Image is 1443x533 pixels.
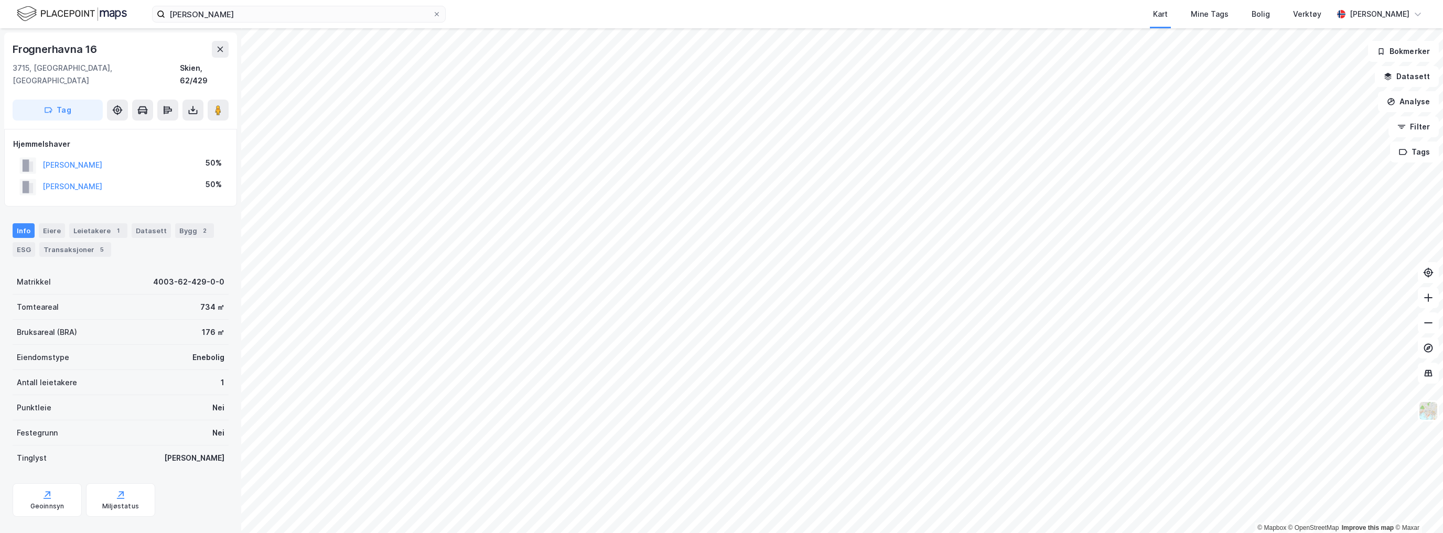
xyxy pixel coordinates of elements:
div: [PERSON_NAME] [164,452,224,464]
div: Frognerhavna 16 [13,41,99,58]
div: Leietakere [69,223,127,238]
a: OpenStreetMap [1288,524,1339,531]
div: 176 ㎡ [202,326,224,339]
div: Bruksareal (BRA) [17,326,77,339]
div: 1 [113,225,123,236]
div: 50% [206,157,222,169]
div: Eiendomstype [17,351,69,364]
button: Filter [1388,116,1439,137]
div: Skien, 62/429 [180,62,229,87]
div: 4003-62-429-0-0 [153,276,224,288]
div: Eiere [39,223,65,238]
button: Datasett [1375,66,1439,87]
div: 2 [199,225,210,236]
img: Z [1418,401,1438,421]
a: Mapbox [1257,524,1286,531]
div: Bygg [175,223,214,238]
div: Matrikkel [17,276,51,288]
div: Punktleie [17,401,51,414]
div: Transaksjoner [39,242,111,257]
div: [PERSON_NAME] [1350,8,1409,20]
div: Enebolig [192,351,224,364]
button: Analyse [1378,91,1439,112]
div: Bolig [1252,8,1270,20]
div: ESG [13,242,35,257]
div: 5 [96,244,107,255]
div: Kontrollprogram for chat [1391,483,1443,533]
div: Festegrunn [17,427,58,439]
div: 734 ㎡ [200,301,224,313]
div: Hjemmelshaver [13,138,228,150]
div: Miljøstatus [102,502,139,510]
a: Improve this map [1342,524,1394,531]
div: Nei [212,427,224,439]
iframe: Chat Widget [1391,483,1443,533]
div: Mine Tags [1191,8,1229,20]
div: Datasett [132,223,171,238]
button: Tags [1390,142,1439,162]
div: Geoinnsyn [30,502,64,510]
div: 3715, [GEOGRAPHIC_DATA], [GEOGRAPHIC_DATA] [13,62,180,87]
div: Tomteareal [17,301,59,313]
div: Verktøy [1293,8,1321,20]
div: 1 [221,376,224,389]
div: Kart [1153,8,1168,20]
div: Nei [212,401,224,414]
button: Bokmerker [1368,41,1439,62]
input: Søk på adresse, matrikkel, gårdeiere, leietakere eller personer [165,6,433,22]
div: Antall leietakere [17,376,77,389]
button: Tag [13,100,103,121]
div: Info [13,223,35,238]
img: logo.f888ab2527a4732fd821a326f86c7f29.svg [17,5,127,23]
div: Tinglyst [17,452,47,464]
div: 50% [206,178,222,191]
